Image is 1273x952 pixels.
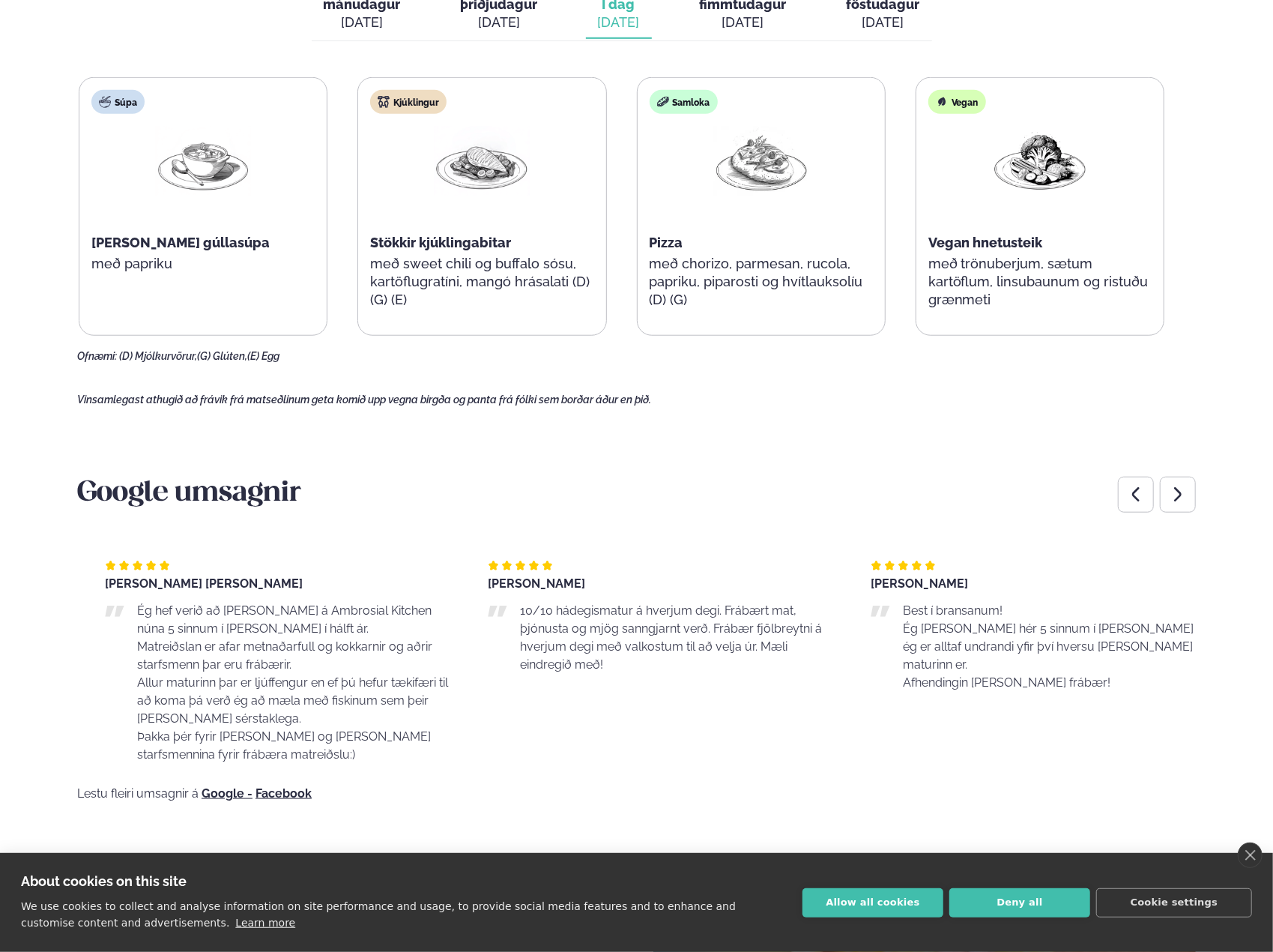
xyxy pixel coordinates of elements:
[802,888,943,918] button: Allow all cookies
[713,126,809,196] img: Pizza-Bread.png
[77,786,199,801] span: Lestu fleiri umsagnir á
[370,235,511,250] span: Stökkir kjúklingabitar
[434,126,530,196] img: Chicken-breast.png
[928,90,986,114] div: Vegan
[77,476,1196,512] h3: Google umsagnir
[949,888,1090,918] button: Deny all
[936,96,948,108] img: Vegan.svg
[235,917,295,929] a: Learn more
[324,13,401,31] div: [DATE]
[488,578,841,590] div: [PERSON_NAME]
[520,603,822,672] span: 10/10 hádegismatur á hverjum degi. Frábært mat, þjónusta og mjög sanngjarnt verð. Frábær fjölbrey...
[255,788,312,800] a: Facebook
[91,255,315,273] p: með papriku
[1238,843,1263,868] a: close
[137,674,458,728] p: Allur maturinn þar er ljúffengur en ef þú hefur tækifæri til að koma þá verð ég að mæla með fiski...
[370,90,447,114] div: Kjúklingur
[91,235,270,250] span: [PERSON_NAME] gúllasúpa
[155,126,251,196] img: Soup.png
[21,900,736,929] p: We use cookies to collect and analyse information on site performance and usage, to provide socia...
[91,90,145,114] div: Súpa
[700,13,787,31] div: [DATE]
[197,350,247,362] span: (G) Glúten,
[928,255,1152,309] p: með trönuberjum, sætum kartöflum, linsubaunum og ristuðu grænmeti
[137,602,458,638] p: Ég hef verið að [PERSON_NAME] á Ambrosial Kitchen núna 5 sinnum í [PERSON_NAME] í hálft ár.
[119,350,197,362] span: (D) Mjólkurvörur,
[650,255,873,309] p: með chorizo, parmesan, rucola, papriku, piparosti og hvítlauksolíu (D) (G)
[650,235,683,250] span: Pizza
[247,350,279,362] span: (E) Egg
[202,788,253,800] a: Google -
[847,13,920,31] div: [DATE]
[77,350,117,362] span: Ofnæmi:
[370,255,593,309] p: með sweet chili og buffalo sósu, kartöflugratíni, mangó hrásalati (D) (G) (E)
[21,873,187,889] strong: About cookies on this site
[598,13,640,31] div: [DATE]
[378,96,390,108] img: chicken.svg
[1160,477,1196,513] div: Next slide
[928,235,1043,250] span: Vegan hnetusteik
[77,394,651,406] span: Vinsamlegast athugið að frávik frá matseðlinum geta komið upp vegna birgða og panta frá fólki sem...
[99,96,111,108] img: soup.svg
[650,90,718,114] div: Samloka
[461,13,538,31] div: [DATE]
[992,126,1088,196] img: Vegan.png
[105,578,458,590] div: [PERSON_NAME] [PERSON_NAME]
[657,96,669,108] img: sandwich-new-16px.svg
[137,728,458,764] p: Þakka þér fyrir [PERSON_NAME] og [PERSON_NAME] starfsmennina fyrir frábæra matreiðslu:)
[871,578,1224,590] div: [PERSON_NAME]
[1118,477,1154,513] div: Previous slide
[903,602,1224,692] p: Best í bransanum! Ég [PERSON_NAME] hér 5 sinnum í [PERSON_NAME] og ég er alltaf undrandi yfir því...
[1096,888,1252,918] button: Cookie settings
[137,638,458,674] p: Matreiðslan er afar metnaðarfull og kokkarnir og aðrir starfsmenn þar eru frábærir.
